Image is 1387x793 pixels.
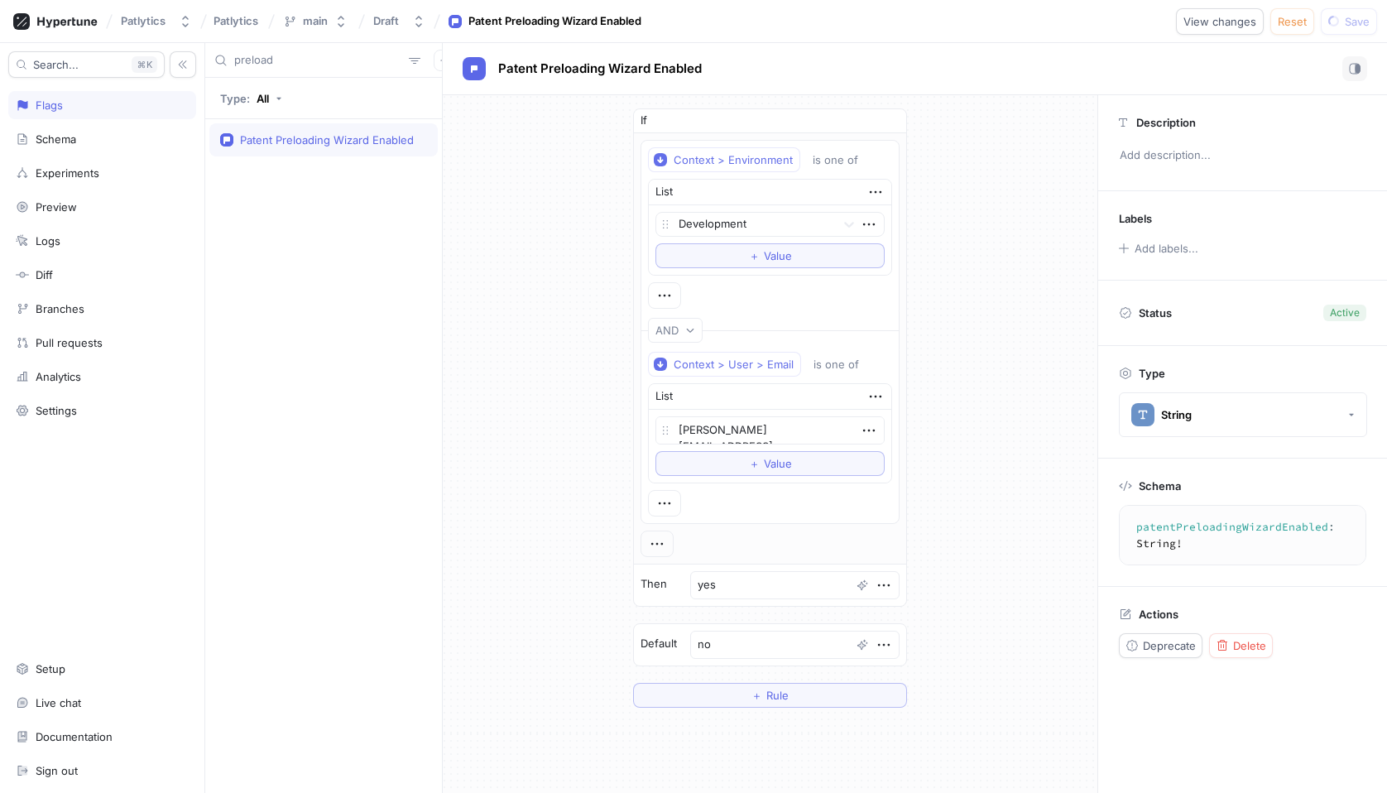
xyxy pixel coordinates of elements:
[690,631,900,659] textarea: no
[1321,8,1377,35] button: Save
[764,251,792,261] span: Value
[633,683,907,708] button: ＋Rule
[648,352,801,377] button: Context > User > Email
[220,92,250,105] p: Type:
[36,234,60,248] div: Logs
[240,133,414,147] div: Patent Preloading Wizard Enabled
[641,576,667,593] p: Then
[1139,301,1172,324] p: Status
[36,200,77,214] div: Preview
[36,336,103,349] div: Pull requests
[367,7,432,35] button: Draft
[674,153,793,167] div: Context > Environment
[36,268,53,281] div: Diff
[1113,238,1202,259] button: Add labels...
[36,132,76,146] div: Schema
[1119,212,1152,225] p: Labels
[1161,408,1192,422] div: String
[257,92,269,105] div: All
[655,184,673,200] div: List
[214,84,288,113] button: Type: All
[648,147,800,172] button: Context > Environment
[766,690,789,700] span: Rule
[36,764,78,777] div: Sign out
[1119,633,1202,658] button: Deprecate
[303,14,328,28] div: main
[1270,8,1314,35] button: Reset
[749,459,760,469] span: ＋
[373,14,399,28] div: Draft
[1176,8,1264,35] button: View changes
[121,14,166,28] div: Patlytics
[690,571,900,599] textarea: yes
[132,56,157,73] div: K
[1139,479,1181,493] p: Schema
[674,358,794,372] div: Context > User > Email
[655,416,885,445] textarea: [PERSON_NAME][EMAIL_ADDRESS][DOMAIN_NAME]
[8,723,196,751] a: Documentation
[36,730,113,743] div: Documentation
[234,52,402,69] input: Search...
[468,13,641,30] div: Patent Preloading Wizard Enabled
[813,358,859,372] div: is one of
[655,243,885,268] button: ＋Value
[36,662,65,675] div: Setup
[1136,116,1196,129] p: Description
[276,7,354,35] button: main
[1119,392,1367,437] button: String
[1139,367,1165,380] p: Type
[764,459,792,469] span: Value
[751,690,762,700] span: ＋
[114,7,199,35] button: Patlytics
[655,451,885,476] button: ＋Value
[641,113,647,129] p: If
[655,324,679,338] div: AND
[36,166,99,180] div: Experiments
[498,62,702,75] span: Patent Preloading Wizard Enabled
[1345,17,1370,26] span: Save
[1143,641,1196,651] span: Deprecate
[1330,305,1360,320] div: Active
[1183,17,1256,26] span: View changes
[806,352,883,377] button: is one of
[1112,142,1373,170] p: Add description...
[36,696,81,709] div: Live chat
[655,388,673,405] div: List
[648,318,703,343] button: AND
[214,15,258,26] span: Patlytics
[33,60,79,70] span: Search...
[36,404,77,417] div: Settings
[1135,243,1198,254] div: Add labels...
[36,302,84,315] div: Branches
[1233,641,1266,651] span: Delete
[1139,608,1178,621] p: Actions
[805,147,882,172] button: is one of
[8,51,165,78] button: Search...K
[641,636,677,652] p: Default
[1278,17,1307,26] span: Reset
[36,99,63,112] div: Flags
[813,153,858,167] div: is one of
[749,251,760,261] span: ＋
[36,370,81,383] div: Analytics
[1209,633,1273,658] button: Delete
